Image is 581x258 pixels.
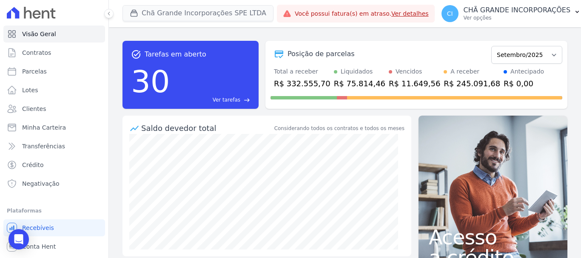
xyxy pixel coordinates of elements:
[334,78,385,89] div: R$ 75.814,46
[464,6,571,14] p: CHÃ GRANDE INCORPORAÇÕES
[22,161,44,169] span: Crédito
[22,224,54,232] span: Recebíveis
[450,67,479,76] div: A receber
[145,49,206,60] span: Tarefas em aberto
[131,60,170,104] div: 30
[391,10,429,17] a: Ver detalhes
[22,123,66,132] span: Minha Carteira
[444,78,500,89] div: R$ 245.091,68
[464,14,571,21] p: Ver opções
[244,97,250,103] span: east
[3,219,105,236] a: Recebíveis
[213,96,240,104] span: Ver tarefas
[9,229,29,249] div: Open Intercom Messenger
[22,86,38,94] span: Lotes
[396,67,422,76] div: Vencidos
[131,49,141,60] span: task_alt
[22,48,51,57] span: Contratos
[274,67,330,76] div: Total a receber
[3,100,105,117] a: Clientes
[22,67,47,76] span: Parcelas
[3,156,105,173] a: Crédito
[288,49,355,59] div: Posição de parcelas
[3,138,105,155] a: Transferências
[174,96,250,104] a: Ver tarefas east
[3,238,105,255] a: Conta Hent
[3,82,105,99] a: Lotes
[274,78,330,89] div: R$ 332.555,70
[3,119,105,136] a: Minha Carteira
[3,175,105,192] a: Negativação
[274,125,404,132] div: Considerando todos os contratos e todos os meses
[22,30,56,38] span: Visão Geral
[22,179,60,188] span: Negativação
[7,206,102,216] div: Plataformas
[341,67,373,76] div: Liquidados
[3,63,105,80] a: Parcelas
[510,67,544,76] div: Antecipado
[22,242,56,251] span: Conta Hent
[3,44,105,61] a: Contratos
[22,105,46,113] span: Clientes
[295,9,429,18] span: Você possui fatura(s) em atraso.
[3,26,105,43] a: Visão Geral
[22,142,65,150] span: Transferências
[141,122,273,134] div: Saldo devedor total
[504,78,544,89] div: R$ 0,00
[429,227,557,247] span: Acesso
[389,78,440,89] div: R$ 11.649,56
[122,5,273,21] button: Chã Grande Incorporações SPE LTDA
[447,11,453,17] span: CI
